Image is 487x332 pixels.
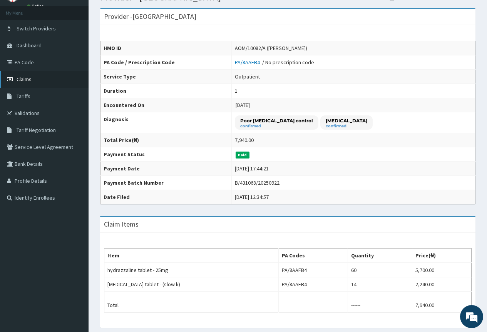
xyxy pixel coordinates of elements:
[100,147,232,162] th: Payment Status
[100,176,232,190] th: Payment Batch Number
[100,70,232,84] th: Service Type
[104,221,139,228] h3: Claim Items
[236,152,249,158] span: Paid
[100,84,232,98] th: Duration
[17,76,32,83] span: Claims
[126,4,145,22] div: Minimize live chat window
[27,3,45,9] a: Online
[235,179,279,187] div: B/431068/20250922
[412,249,472,263] th: Price(₦)
[104,249,279,263] th: Item
[235,87,238,95] div: 1
[100,190,232,204] th: Date Filed
[45,97,106,175] span: We're online!
[17,93,30,100] span: Tariffs
[240,117,313,124] p: Poor [MEDICAL_DATA] control
[278,263,348,277] td: PA/8AAFB4
[326,117,367,124] p: [MEDICAL_DATA]
[412,277,472,292] td: 2,240.00
[14,38,31,58] img: d_794563401_company_1708531726252_794563401
[326,124,367,128] small: confirmed
[100,112,232,133] th: Diagnosis
[104,263,279,277] td: hydrazzaline tablet - 25mg
[348,249,412,263] th: Quantity
[104,277,279,292] td: [MEDICAL_DATA] tablet - (slow k)
[17,42,42,49] span: Dashboard
[17,25,56,32] span: Switch Providers
[348,277,412,292] td: 14
[235,58,314,66] div: / No prescription code
[412,298,472,312] td: 7,940.00
[278,277,348,292] td: PA/8AAFB4
[235,193,269,201] div: [DATE] 12:34:57
[235,73,260,80] div: Outpatient
[235,59,262,66] a: PA/8AAFB4
[235,136,254,144] div: 7,940.00
[235,165,269,172] div: [DATE] 17:44:21
[100,98,232,112] th: Encountered On
[236,102,250,108] span: [DATE]
[100,133,232,147] th: Total Price(₦)
[412,263,472,277] td: 5,700.00
[348,263,412,277] td: 60
[240,124,313,128] small: confirmed
[235,44,307,52] div: AOM/10082/A ([PERSON_NAME])
[104,13,196,20] h3: Provider - [GEOGRAPHIC_DATA]
[40,43,129,53] div: Chat with us now
[4,210,147,237] textarea: Type your message and hit 'Enter'
[100,162,232,176] th: Payment Date
[17,127,56,133] span: Tariff Negotiation
[100,55,232,70] th: PA Code / Prescription Code
[278,249,348,263] th: PA Codes
[348,298,412,312] td: ------
[104,298,279,312] td: Total
[100,41,232,55] th: HMO ID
